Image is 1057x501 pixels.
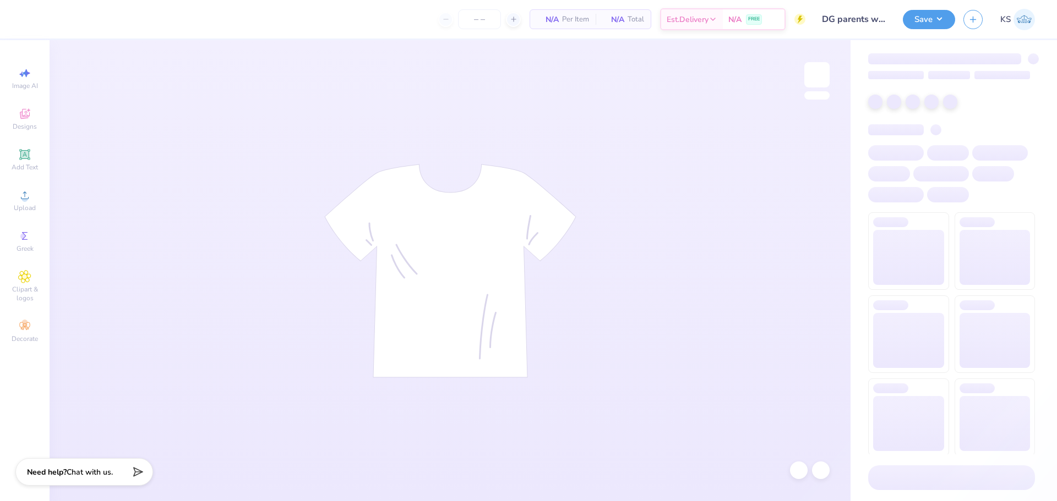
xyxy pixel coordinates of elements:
span: Chat with us. [67,467,113,477]
span: N/A [537,14,559,25]
span: Designs [13,122,37,131]
span: Add Text [12,163,38,172]
img: Kath Sales [1014,9,1035,30]
span: Greek [17,244,34,253]
button: Save [903,10,955,29]
strong: Need help? [27,467,67,477]
span: Per Item [562,14,589,25]
span: Clipart & logos [6,285,44,302]
span: Total [628,14,644,25]
span: KS [1000,13,1011,26]
span: Image AI [12,81,38,90]
span: FREE [748,15,760,23]
img: tee-skeleton.svg [324,164,576,378]
span: Decorate [12,334,38,343]
span: N/A [602,14,624,25]
span: Est. Delivery [667,14,709,25]
a: KS [1000,9,1035,30]
span: N/A [728,14,742,25]
input: Untitled Design [814,8,895,30]
span: Upload [14,203,36,212]
input: – – [458,9,501,29]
